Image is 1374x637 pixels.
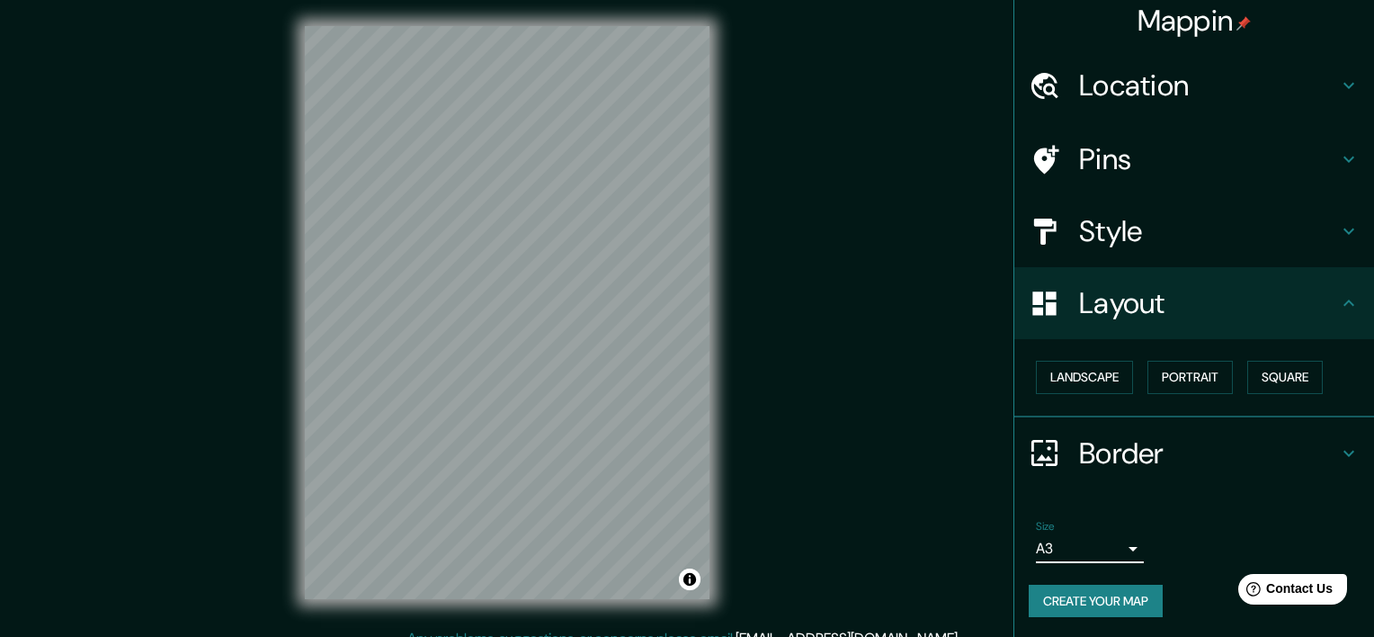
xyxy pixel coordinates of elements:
h4: Mappin [1138,3,1252,39]
iframe: Help widget launcher [1214,567,1354,617]
div: Style [1014,195,1374,267]
button: Portrait [1147,361,1233,394]
canvas: Map [305,26,709,599]
img: pin-icon.png [1236,16,1251,31]
div: Pins [1014,123,1374,195]
h4: Pins [1079,141,1338,177]
h4: Border [1079,435,1338,471]
h4: Style [1079,213,1338,249]
h4: Location [1079,67,1338,103]
button: Create your map [1029,585,1163,618]
div: Layout [1014,267,1374,339]
div: Location [1014,49,1374,121]
div: Border [1014,417,1374,489]
h4: Layout [1079,285,1338,321]
label: Size [1036,518,1055,534]
div: A3 [1036,534,1144,563]
button: Square [1247,361,1323,394]
button: Landscape [1036,361,1133,394]
button: Toggle attribution [679,569,700,590]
